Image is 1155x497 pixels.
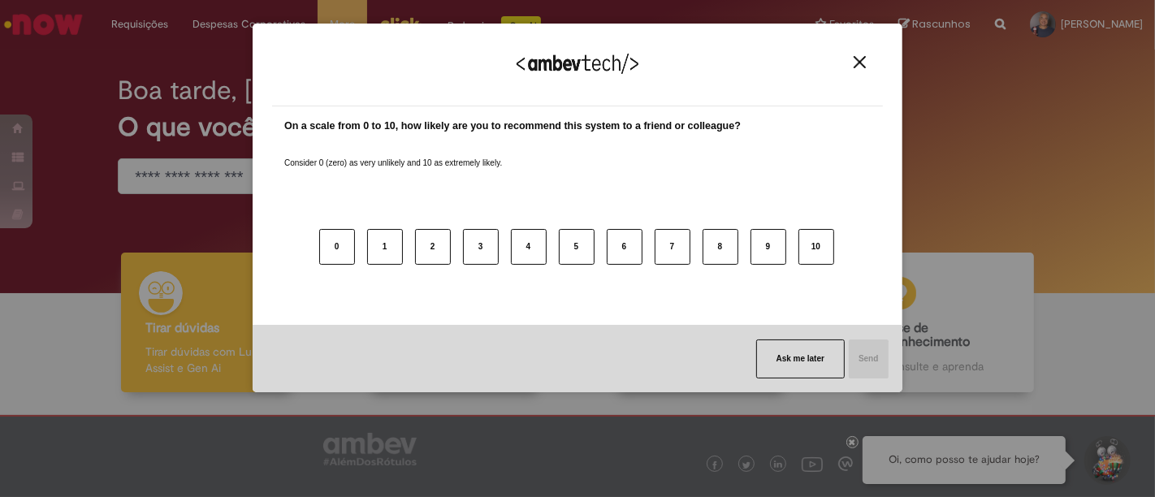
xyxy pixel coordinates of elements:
[655,229,690,265] button: 7
[798,229,834,265] button: 10
[511,229,547,265] button: 4
[703,229,738,265] button: 8
[607,229,642,265] button: 6
[559,229,595,265] button: 5
[854,56,866,68] img: Close
[751,229,786,265] button: 9
[463,229,499,265] button: 3
[284,138,502,169] label: Consider 0 (zero) as very unlikely and 10 as extremely likely.
[756,339,845,378] button: Ask me later
[849,55,871,69] button: Close
[284,119,741,134] label: On a scale from 0 to 10, how likely are you to recommend this system to a friend or colleague?
[415,229,451,265] button: 2
[319,229,355,265] button: 0
[517,54,638,74] img: Logo Ambevtech
[367,229,403,265] button: 1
